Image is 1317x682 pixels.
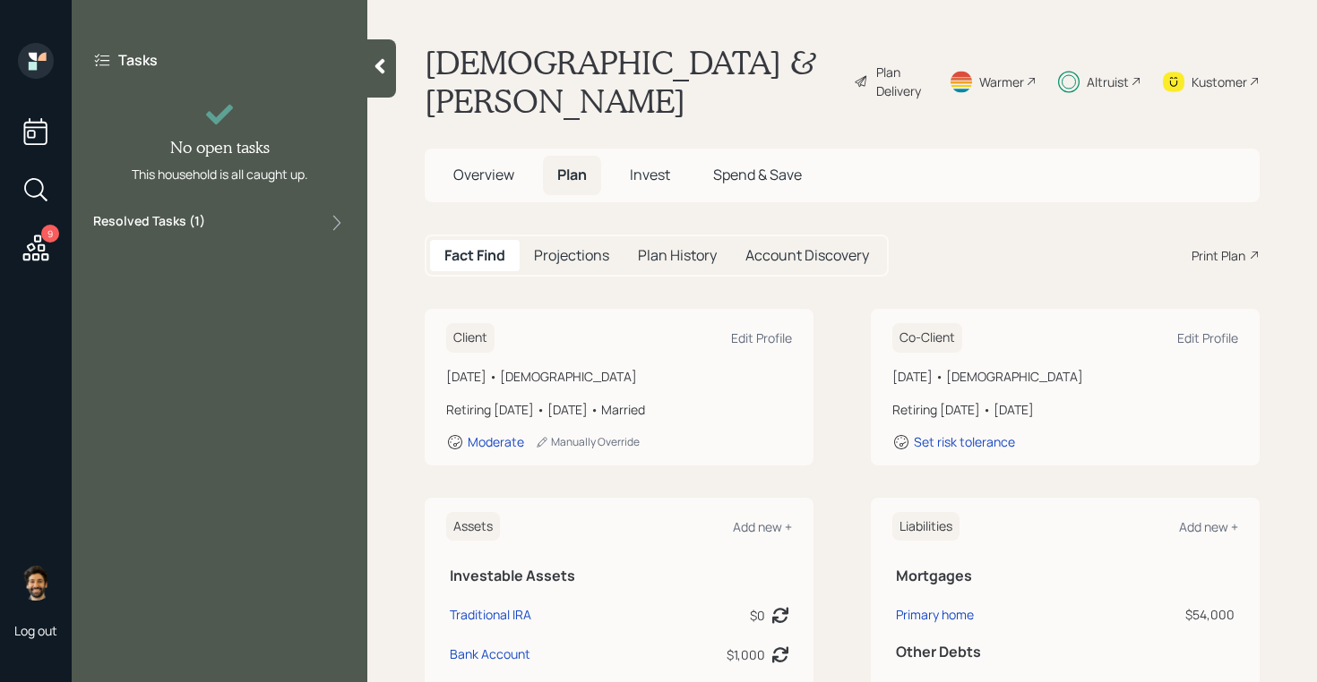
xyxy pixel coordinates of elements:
[446,367,792,386] div: [DATE] • [DEMOGRAPHIC_DATA]
[425,43,839,120] h1: [DEMOGRAPHIC_DATA] & [PERSON_NAME]
[14,622,57,639] div: Log out
[557,165,587,184] span: Plan
[892,323,962,353] h6: Co-Client
[914,433,1015,450] div: Set risk tolerance
[534,247,609,264] h5: Projections
[446,400,792,419] div: Retiring [DATE] • [DATE] • Married
[892,367,1238,386] div: [DATE] • [DEMOGRAPHIC_DATA]
[630,165,670,184] span: Invest
[1087,72,1129,91] div: Altruist
[896,644,1235,661] h5: Other Debts
[876,63,927,100] div: Plan Delivery
[1192,246,1245,265] div: Print Plan
[170,138,270,158] h4: No open tasks
[118,50,158,70] label: Tasks
[896,605,974,624] div: Primary home
[450,567,788,584] h5: Investable Assets
[444,247,505,264] h5: Fact Find
[446,512,500,541] h6: Assets
[727,645,765,664] div: $1,000
[535,434,640,449] div: Manually Override
[638,247,717,264] h5: Plan History
[731,329,792,346] div: Edit Profile
[745,247,869,264] h5: Account Discovery
[18,565,54,601] img: eric-schwartz-headshot.png
[468,433,524,450] div: Moderate
[750,606,765,625] div: $0
[979,72,1024,91] div: Warmer
[1104,605,1235,624] div: $54,000
[892,512,960,541] h6: Liabilities
[446,323,495,353] h6: Client
[132,165,308,183] div: This household is all caught up.
[1177,329,1238,346] div: Edit Profile
[892,400,1238,419] div: Retiring [DATE] • [DATE]
[41,225,59,243] div: 9
[450,644,530,663] div: Bank Account
[733,518,792,535] div: Add new +
[1179,518,1238,535] div: Add new +
[1192,72,1247,91] div: Kustomer
[93,212,205,234] label: Resolved Tasks ( 1 )
[453,165,514,184] span: Overview
[450,605,531,624] div: Traditional IRA
[713,165,802,184] span: Spend & Save
[896,567,1235,584] h5: Mortgages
